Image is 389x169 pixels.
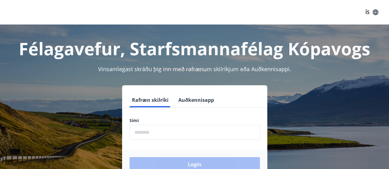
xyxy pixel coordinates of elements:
span: Vinsamlegast skráðu þig inn með rafrænum skilríkjum eða Auðkennisappi. [98,65,291,73]
button: Auðkennisapp [176,93,216,107]
h1: Félagavefur, Starfsmannafélag Kópavogs [7,37,382,60]
button: ÍS [362,7,382,18]
button: Rafræn skilríki [129,93,171,107]
label: Sími [129,117,260,124]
